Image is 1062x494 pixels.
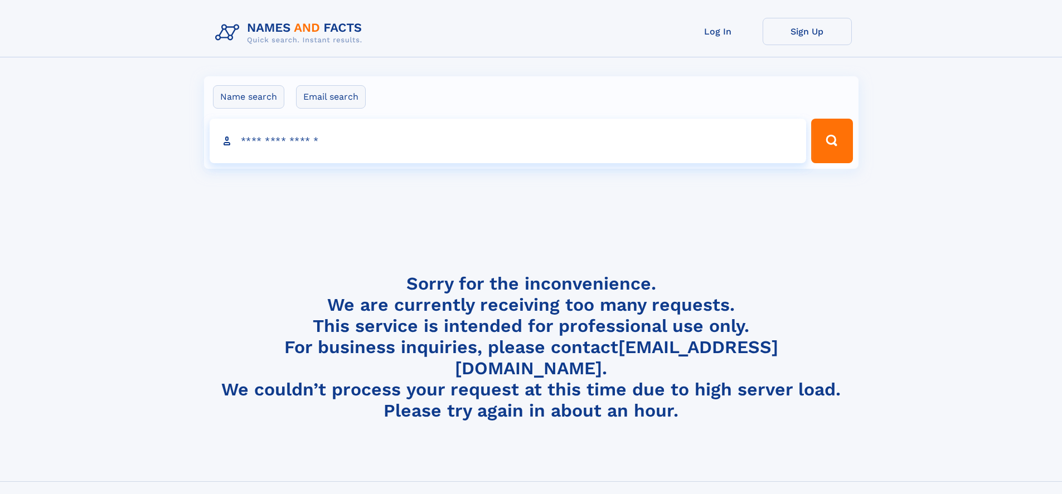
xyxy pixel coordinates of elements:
[455,336,778,379] a: [EMAIL_ADDRESS][DOMAIN_NAME]
[673,18,763,45] a: Log In
[211,273,852,422] h4: Sorry for the inconvenience. We are currently receiving too many requests. This service is intend...
[210,119,807,163] input: search input
[811,119,852,163] button: Search Button
[296,85,366,109] label: Email search
[763,18,852,45] a: Sign Up
[213,85,284,109] label: Name search
[211,18,371,48] img: Logo Names and Facts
